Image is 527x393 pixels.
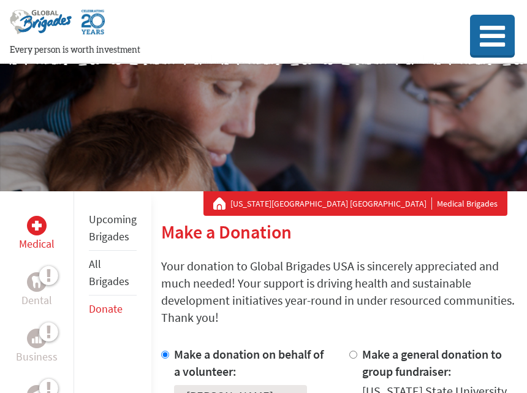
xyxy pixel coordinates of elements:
[16,329,58,365] a: BusinessBusiness
[32,334,42,343] img: Business
[213,197,498,210] div: Medical Brigades
[161,258,517,326] p: Your donation to Global Brigades USA is sincerely appreciated and much needed! Your support is dr...
[89,302,123,316] a: Donate
[27,329,47,348] div: Business
[19,235,55,253] p: Medical
[89,257,129,288] a: All Brigades
[27,272,47,292] div: Dental
[32,276,42,288] img: Dental
[21,292,52,309] p: Dental
[174,346,324,379] label: Make a donation on behalf of a volunteer:
[89,251,137,296] li: All Brigades
[10,10,72,44] img: Global Brigades Logo
[21,272,52,309] a: DentalDental
[32,221,42,231] img: Medical
[89,212,137,243] a: Upcoming Brigades
[19,216,55,253] a: MedicalMedical
[10,44,433,56] p: Every person is worth investment
[230,197,432,210] a: [US_STATE][GEOGRAPHIC_DATA] [GEOGRAPHIC_DATA]
[161,221,517,243] h2: Make a Donation
[27,216,47,235] div: Medical
[89,296,137,322] li: Donate
[89,206,137,251] li: Upcoming Brigades
[16,348,58,365] p: Business
[82,10,105,44] img: Global Brigades Celebrating 20 Years
[362,346,502,379] label: Make a general donation to group fundraiser:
